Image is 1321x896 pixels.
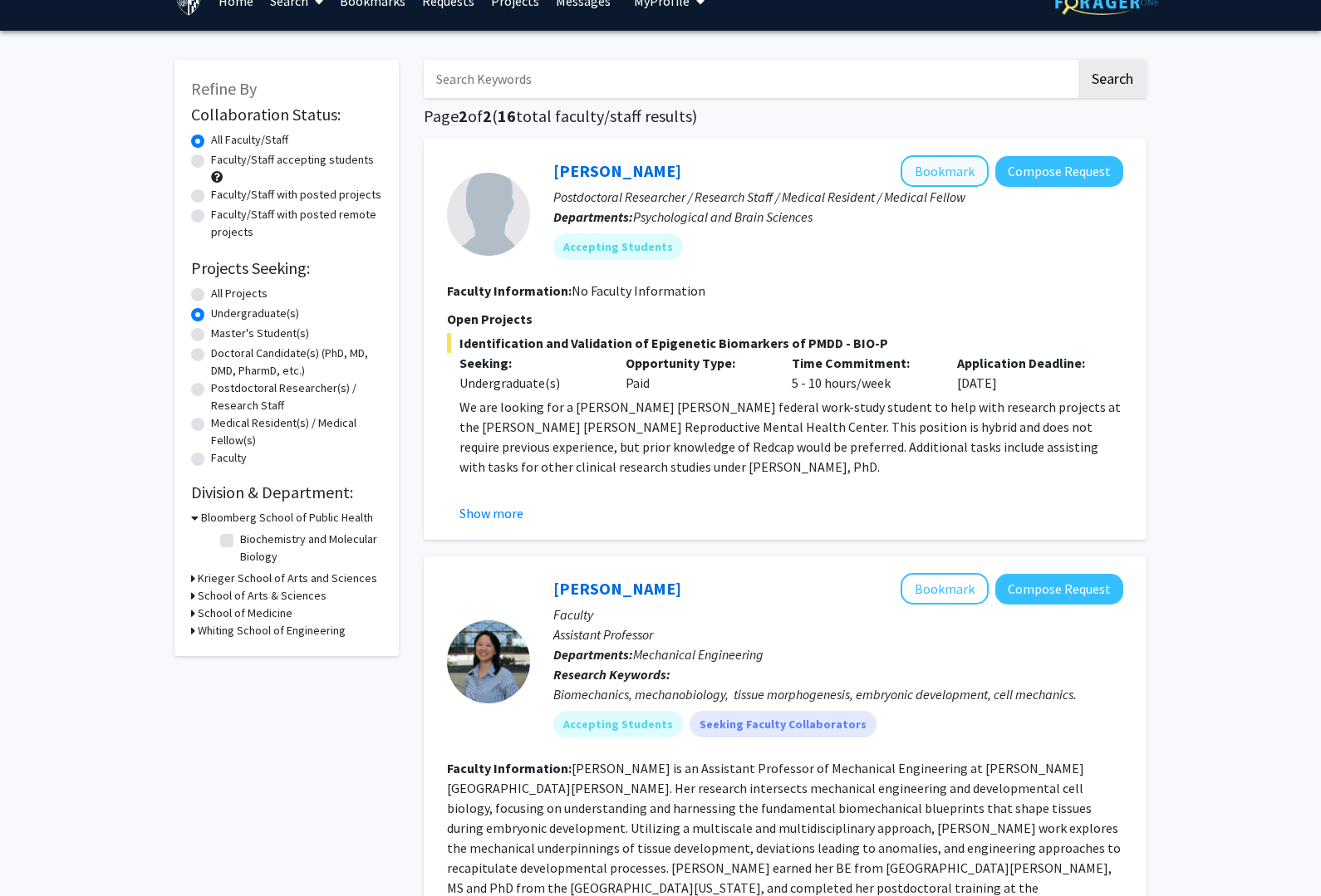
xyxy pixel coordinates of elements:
label: Medical Resident(s) / Medical Fellow(s) [211,414,382,449]
div: 5 - 10 hours/week [779,353,945,393]
iframe: Chat [12,821,71,884]
button: Compose Request to Victoria Paone [995,156,1123,187]
span: Identification and Validation of Epigenetic Biomarkers of PMDD - BIO-P [447,333,1123,353]
mat-chip: Seeking Faculty Collaborators [690,711,877,737]
h2: Division & Department: [191,482,382,502]
p: Open Projects [447,309,1123,329]
label: Faculty/Staff accepting students [211,151,374,169]
a: [PERSON_NAME] [553,160,681,181]
h1: Page of ( total faculty/staff results) [424,106,1147,126]
label: Faculty [211,449,247,467]
label: Undergraduate(s) [211,305,299,322]
h3: Whiting School of Engineering [198,622,346,639]
p: Application Deadline: [957,353,1098,373]
span: 2 [459,105,468,126]
div: Undergraduate(s) [459,373,601,393]
span: 16 [498,105,516,126]
label: Biochemistry and Molecular Biology [240,531,378,566]
b: Departments: [553,646,633,663]
b: Faculty Information: [447,760,572,776]
label: Faculty/Staff with posted remote projects [211,206,382,241]
h3: Krieger School of Arts and Sciences [198,570,377,587]
p: Postdoctoral Researcher / Research Staff / Medical Resident / Medical Fellow [553,187,1123,207]
button: Add Victoria Paone to Bookmarks [901,155,989,187]
span: Psychological and Brain Sciences [633,208,813,225]
label: Postdoctoral Researcher(s) / Research Staff [211,379,382,414]
b: Research Keywords: [553,666,670,683]
mat-chip: Accepting Students [553,233,683,260]
div: Biomechanics, mechanobiology, tissue morphogenesis, embryonic development, cell mechanics. [553,684,1123,704]
h2: Collaboration Status: [191,105,382,125]
label: All Projects [211,285,268,302]
p: Faculty [553,605,1123,624]
button: Compose Request to Shinuo Weng [995,574,1123,605]
p: Seeking: [459,353,601,373]
span: 2 [483,105,492,126]
h3: Bloomberg School of Public Health [201,509,373,526]
div: Paid [613,353,779,393]
span: Refine By [191,78,257,99]
h3: School of Arts & Sciences [198,587,327,605]
button: Search [1078,60,1147,98]
b: Faculty Information: [447,282,572,299]
h3: School of Medicine [198,605,292,622]
label: Faculty/Staff with posted projects [211,186,381,203]
p: Opportunity Type: [626,353,767,373]
mat-chip: Accepting Students [553,711,683,737]
input: Search Keywords [424,60,1076,98]
span: No Faculty Information [572,282,705,299]
label: Doctoral Candidate(s) (PhD, MD, DMD, PharmD, etc.) [211,345,382,379]
div: [DATE] [945,353,1111,393]
h2: Projects Seeking: [191,258,382,278]
p: Time Commitment: [792,353,933,373]
b: Departments: [553,208,633,225]
label: Master's Student(s) [211,325,309,342]
a: [PERSON_NAME] [553,578,681,599]
p: We are looking for a [PERSON_NAME] [PERSON_NAME] federal work-study student to help with research... [459,397,1123,477]
label: All Faculty/Staff [211,131,288,149]
button: Show more [459,503,523,523]
button: Add Shinuo Weng to Bookmarks [901,573,989,605]
p: Assistant Professor [553,624,1123,644]
span: Mechanical Engineering [633,646,764,663]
